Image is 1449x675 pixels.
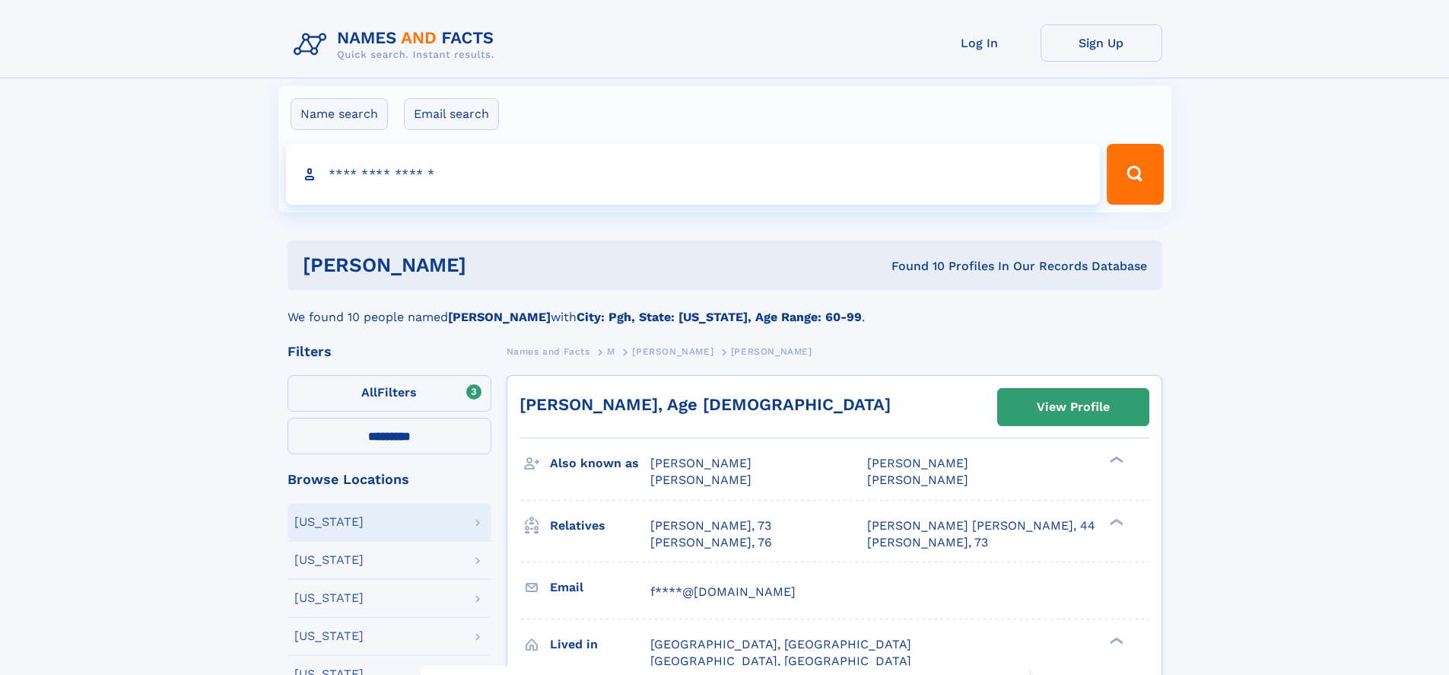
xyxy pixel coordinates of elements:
[650,517,771,534] a: [PERSON_NAME], 73
[650,637,911,651] span: [GEOGRAPHIC_DATA], [GEOGRAPHIC_DATA]
[1107,144,1163,205] button: Search Button
[507,342,590,361] a: Names and Facts
[550,632,650,657] h3: Lived in
[998,389,1149,425] a: View Profile
[294,554,364,566] div: [US_STATE]
[607,346,615,357] span: M
[1106,635,1124,645] div: ❯
[867,534,988,551] a: [PERSON_NAME], 73
[607,342,615,361] a: M
[632,346,713,357] span: [PERSON_NAME]
[286,144,1101,205] input: search input
[867,456,968,470] span: [PERSON_NAME]
[867,473,968,487] span: [PERSON_NAME]
[550,575,650,600] h3: Email
[867,517,1095,534] a: [PERSON_NAME] [PERSON_NAME], 44
[632,342,713,361] a: [PERSON_NAME]
[288,24,507,65] img: Logo Names and Facts
[520,395,891,414] a: [PERSON_NAME], Age [DEMOGRAPHIC_DATA]
[577,310,862,324] b: City: Pgh, State: [US_STATE], Age Range: 60-99
[650,456,752,470] span: [PERSON_NAME]
[731,346,812,357] span: [PERSON_NAME]
[291,98,388,130] label: Name search
[550,451,650,476] h3: Also known as
[288,473,491,486] div: Browse Locations
[1106,517,1124,527] div: ❯
[361,385,377,400] span: All
[294,630,364,642] div: [US_STATE]
[294,592,364,604] div: [US_STATE]
[650,654,911,668] span: [GEOGRAPHIC_DATA], [GEOGRAPHIC_DATA]
[294,516,364,528] div: [US_STATE]
[303,256,679,275] h1: [PERSON_NAME]
[1106,455,1124,465] div: ❯
[678,258,1147,275] div: Found 10 Profiles In Our Records Database
[550,513,650,539] h3: Relatives
[404,98,499,130] label: Email search
[1037,390,1110,425] div: View Profile
[448,310,551,324] b: [PERSON_NAME]
[650,473,752,487] span: [PERSON_NAME]
[288,345,491,358] div: Filters
[288,290,1162,326] div: We found 10 people named with .
[288,375,491,412] label: Filters
[1041,24,1162,62] a: Sign Up
[650,534,772,551] a: [PERSON_NAME], 76
[919,24,1041,62] a: Log In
